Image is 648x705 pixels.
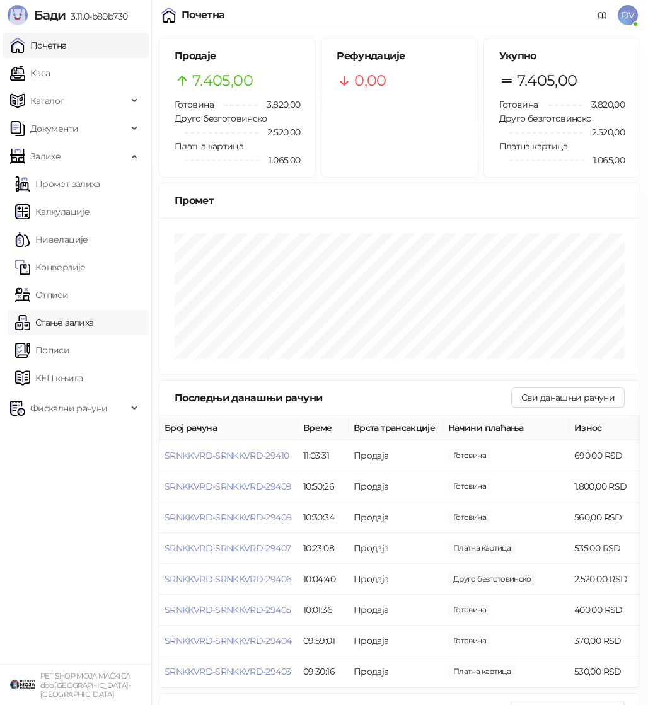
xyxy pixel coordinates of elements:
a: КЕП књига [15,365,83,391]
span: 3.820,00 [258,98,300,112]
span: 2.520,00 [583,125,625,139]
span: Готовина [175,99,214,110]
button: SRNKKVRD-SRNKKVRD-29403 [165,666,291,677]
span: Документи [30,116,78,141]
span: 2.000,00 [448,449,491,462]
a: Документација [593,5,613,25]
button: SRNKKVRD-SRNKKVRD-29404 [165,635,291,646]
span: Каталог [30,88,64,113]
button: SRNKKVRD-SRNKKVRD-29409 [165,481,291,492]
td: 09:59:01 [298,626,349,656]
a: Калкулације [15,199,90,224]
h5: Продаје [175,49,300,64]
span: 7.405,00 [192,69,253,93]
div: Последњи данашњи рачуни [175,390,511,406]
a: Почетна [10,33,67,58]
th: Врста трансакције [349,416,443,440]
h5: Укупно [499,49,625,64]
div: Промет [175,193,625,209]
td: Продаја [349,502,443,533]
span: 1.065,00 [260,153,300,167]
span: DV [618,5,638,25]
td: Продаја [349,656,443,687]
span: 2.000,00 [448,479,491,493]
a: Стање залиха [15,310,93,335]
button: SRNKKVRD-SRNKKVRD-29407 [165,542,291,554]
span: Готовина [499,99,538,110]
small: PET SHOP MOJA MAČKICA doo [GEOGRAPHIC_DATA]-[GEOGRAPHIC_DATA] [40,672,130,699]
span: Друго безготовинско [175,113,267,124]
td: 11:03:31 [298,440,349,471]
span: Платна картица [499,140,568,152]
span: 535,00 [448,541,516,555]
span: 3.820,00 [582,98,625,112]
td: Продаја [349,533,443,564]
span: 1.100,00 [448,510,491,524]
span: 2.520,00 [258,125,300,139]
div: Почетна [182,10,225,20]
td: 10:30:34 [298,502,349,533]
td: Продаја [349,440,443,471]
span: Бади [34,8,66,23]
th: Време [298,416,349,440]
td: 10:23:08 [298,533,349,564]
button: SRNKKVRD-SRNKKVRD-29408 [165,512,291,523]
a: Промет залиха [15,171,100,197]
span: 530,00 [448,665,516,679]
td: 10:04:40 [298,564,349,595]
td: Продаја [349,626,443,656]
span: 3.11.0-b80b730 [66,11,127,22]
a: Отписи [15,282,68,307]
img: 64x64-companyLogo-9f44b8df-f022-41eb-b7d6-300ad218de09.png [10,672,35,697]
span: 2.020,00 [448,634,491,648]
span: Фискални рачуни [30,396,107,421]
span: Друго безготовинско [499,113,592,124]
span: 1.065,00 [584,153,625,167]
td: Продаја [349,595,443,626]
td: 10:50:26 [298,471,349,502]
button: SRNKKVRD-SRNKKVRD-29406 [165,573,291,585]
a: Конверзије [15,255,86,280]
button: Сви данашњи рачуни [511,387,625,408]
span: 400,00 [448,603,491,617]
img: Logo [8,5,28,25]
button: SRNKKVRD-SRNKKVRD-29410 [165,450,289,461]
a: Пописи [15,338,69,363]
span: 7.405,00 [517,69,577,93]
span: 0,00 [354,69,386,93]
span: Платна картица [175,140,243,152]
a: Нивелације [15,227,88,252]
th: Начини плаћања [443,416,569,440]
span: 2.520,00 [448,572,536,586]
a: Каса [10,60,50,86]
td: 09:30:16 [298,656,349,687]
h5: Рефундације [337,49,462,64]
button: SRNKKVRD-SRNKKVRD-29405 [165,604,291,616]
td: Продаја [349,471,443,502]
th: Број рачуна [159,416,298,440]
span: Залихе [30,144,61,169]
td: Продаја [349,564,443,595]
td: 10:01:36 [298,595,349,626]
